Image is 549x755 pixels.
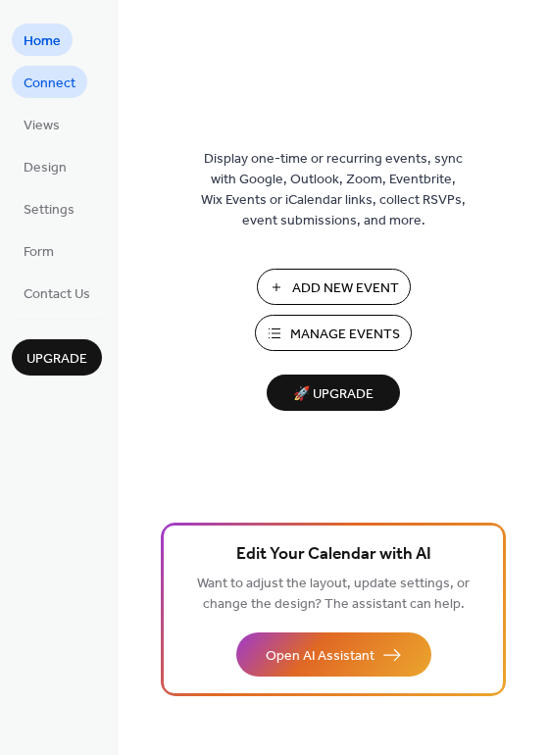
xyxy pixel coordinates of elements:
span: Views [24,116,60,136]
button: Upgrade [12,339,102,376]
span: 🚀 Upgrade [278,381,388,408]
button: 🚀 Upgrade [267,375,400,411]
a: Home [12,24,73,56]
span: Want to adjust the layout, update settings, or change the design? The assistant can help. [197,571,470,618]
a: Settings [12,192,86,225]
a: Contact Us [12,277,102,309]
a: Connect [12,66,87,98]
span: Open AI Assistant [266,646,374,667]
span: Add New Event [292,278,399,299]
span: Home [24,31,61,52]
span: Settings [24,200,75,221]
span: Display one-time or recurring events, sync with Google, Outlook, Zoom, Eventbrite, Wix Events or ... [201,149,466,231]
span: Upgrade [26,349,87,370]
button: Add New Event [257,269,411,305]
button: Manage Events [255,315,412,351]
span: Contact Us [24,284,90,305]
span: Connect [24,74,75,94]
span: Design [24,158,67,178]
a: Design [12,150,78,182]
span: Manage Events [290,325,400,345]
button: Open AI Assistant [236,632,431,677]
a: Views [12,108,72,140]
a: Form [12,234,66,267]
span: Form [24,242,54,263]
span: Edit Your Calendar with AI [236,541,431,569]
